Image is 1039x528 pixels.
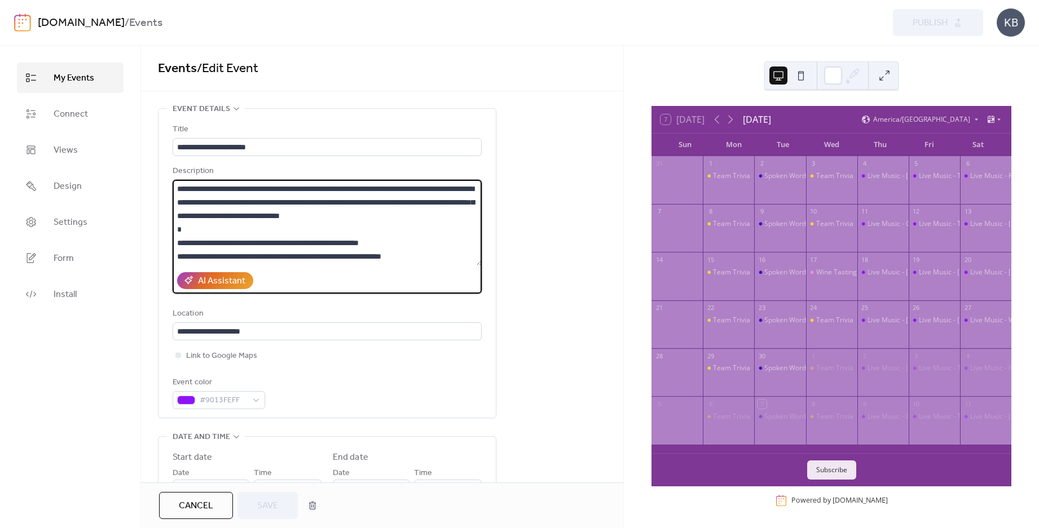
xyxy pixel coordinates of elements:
[17,135,124,165] a: Views
[912,352,921,360] div: 3
[706,255,715,264] div: 15
[713,316,750,325] div: Team Trivia
[806,268,857,277] div: Wine Tasting!
[754,268,805,277] div: Spoken Words Open Mic
[17,243,124,273] a: Form
[816,363,853,373] div: Team Trivia
[960,316,1011,325] div: Live Music - Willow Tree
[706,207,715,216] div: 8
[857,219,909,229] div: Live Music - Gentle Rain
[54,288,77,301] span: Install
[754,363,805,373] div: Spoken Words Open Mic
[54,108,88,121] span: Connect
[754,171,805,181] div: Spoken Words Open Mic
[179,499,213,513] span: Cancel
[173,307,479,321] div: Location
[173,467,190,480] span: Date
[909,412,960,421] div: Live Music - The Mitguards
[963,304,972,312] div: 27
[754,316,805,325] div: Spoken Words Open Mic
[54,72,94,85] span: My Events
[764,316,841,325] div: Spoken Words Open Mic
[17,63,124,93] a: My Events
[963,352,972,360] div: 4
[809,159,818,168] div: 3
[807,134,856,156] div: Wed
[809,304,818,312] div: 24
[868,219,942,229] div: Live Music - Gentle Rain
[17,99,124,129] a: Connect
[703,412,754,421] div: Team Trivia
[919,412,1003,421] div: Live Music - The Mitguards
[963,255,972,264] div: 20
[758,304,766,312] div: 23
[713,412,750,421] div: Team Trivia
[861,352,869,360] div: 2
[54,216,87,229] span: Settings
[414,467,432,480] span: Time
[703,219,754,229] div: Team Trivia
[703,268,754,277] div: Team Trivia
[129,12,162,34] b: Events
[816,268,859,277] div: Wine Tasting!
[960,268,1011,277] div: Live Music - Katie Hale & the P47s
[868,171,984,181] div: Live Music - [PERSON_NAME] & Tribe
[912,207,921,216] div: 12
[754,412,805,421] div: Spoken Words Open Mic
[806,219,857,229] div: Team Trivia
[758,207,766,216] div: 9
[857,316,909,325] div: Live Music - Jahida and Lewis
[17,171,124,201] a: Design
[703,171,754,181] div: Team Trivia
[706,304,715,312] div: 22
[809,255,818,264] div: 17
[655,207,663,216] div: 7
[909,268,960,277] div: Live Music - Stone Gray
[713,171,750,181] div: Team Trivia
[861,255,869,264] div: 18
[816,316,853,325] div: Team Trivia
[198,274,245,288] div: AI Assistant
[186,349,257,363] span: Link to Google Maps
[912,400,921,408] div: 10
[873,116,970,123] span: America/[GEOGRAPHIC_DATA]
[655,304,663,312] div: 21
[963,159,972,168] div: 6
[868,268,959,277] div: Live Music - [PERSON_NAME]
[764,171,841,181] div: Spoken Words Open Mic
[809,400,818,408] div: 8
[758,352,766,360] div: 30
[764,363,841,373] div: Spoken Words Open Mic
[764,268,841,277] div: Spoken Words Open Mic
[713,363,750,373] div: Team Trivia
[857,363,909,373] div: Live Music - John Wise & Tribe
[960,171,1011,181] div: Live Music - Rafiel & the Roomshakers
[806,316,857,325] div: Team Trivia
[807,460,856,480] button: Subscribe
[919,219,1003,229] div: Live Music - The Mitguards
[816,412,853,421] div: Team Trivia
[861,207,869,216] div: 11
[758,134,807,156] div: Tue
[806,412,857,421] div: Team Trivia
[868,316,1027,325] div: Live Music - [PERSON_NAME] and [PERSON_NAME]
[333,451,368,464] div: End date
[758,159,766,168] div: 2
[743,113,771,126] div: [DATE]
[919,268,1010,277] div: Live Music - [PERSON_NAME]
[909,219,960,229] div: Live Music - The Mitguards
[173,165,479,178] div: Description
[758,255,766,264] div: 16
[706,159,715,168] div: 1
[963,207,972,216] div: 13
[173,431,230,444] span: Date and time
[38,12,125,34] a: [DOMAIN_NAME]
[857,171,909,181] div: Live Music - John Wise & Tribe
[806,363,857,373] div: Team Trivia
[173,123,479,136] div: Title
[159,492,233,519] a: Cancel
[17,207,124,237] a: Settings
[758,400,766,408] div: 7
[963,400,972,408] div: 11
[173,376,263,389] div: Event color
